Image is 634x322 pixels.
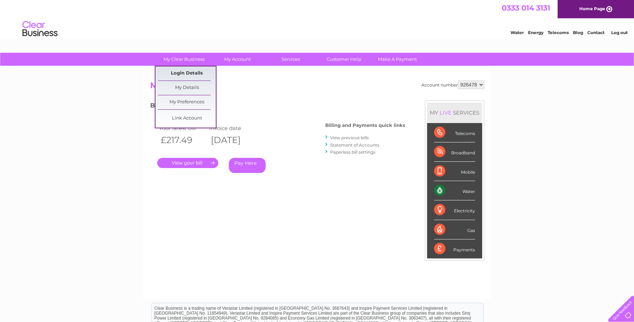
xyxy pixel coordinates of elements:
[434,162,475,181] div: Mobile
[229,158,266,173] a: Pay Here
[325,123,405,128] h4: Billing and Payments quick links
[548,30,569,35] a: Telecoms
[434,181,475,200] div: Water
[152,4,483,34] div: Clear Business is a trading name of Verastar Limited (registered in [GEOGRAPHIC_DATA] No. 3667643...
[330,149,375,155] a: Paperless bill settings
[158,81,216,95] a: My Details
[150,101,405,113] h3: Bills and Payments
[150,80,484,94] h2: My Account
[438,109,453,116] div: LIVE
[434,239,475,258] div: Payments
[155,53,213,66] a: My Clear Business
[573,30,583,35] a: Blog
[207,123,258,133] td: Invoice date
[330,135,369,140] a: View previous bills
[434,200,475,220] div: Electricity
[434,123,475,142] div: Telecoms
[158,111,216,125] a: Link Account
[611,30,627,35] a: Log out
[157,133,208,147] th: £217.49
[421,80,484,89] div: Account number
[510,30,524,35] a: Water
[158,95,216,109] a: My Preferences
[587,30,605,35] a: Contact
[208,53,266,66] a: My Account
[502,4,550,12] a: 0333 014 3131
[528,30,543,35] a: Energy
[22,18,58,40] img: logo.png
[262,53,320,66] a: Services
[330,142,379,148] a: Statement of Accounts
[157,158,218,168] a: .
[207,133,258,147] th: [DATE]
[315,53,373,66] a: Customer Help
[427,103,482,123] div: MY SERVICES
[158,66,216,80] a: Login Details
[434,220,475,239] div: Gas
[368,53,426,66] a: Make A Payment
[434,142,475,162] div: Broadband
